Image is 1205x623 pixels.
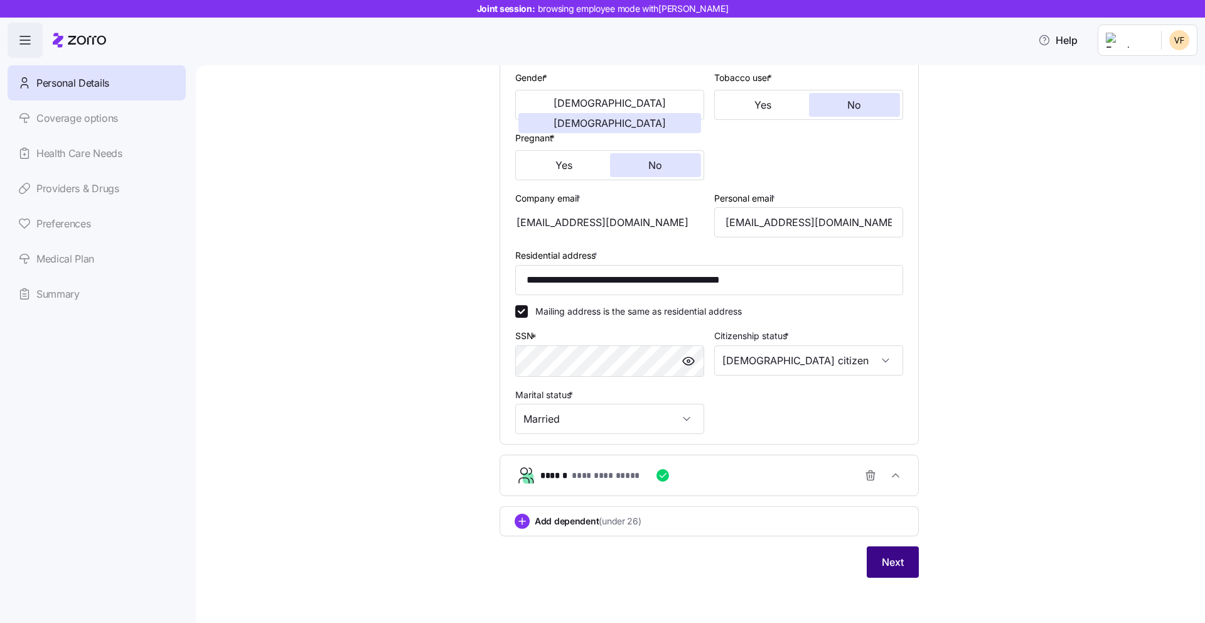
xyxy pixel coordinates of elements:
label: Company email [515,192,583,205]
button: Next [867,546,919,578]
span: (under 26) [599,515,641,528]
span: Next [882,555,904,570]
label: Personal email [714,192,778,205]
svg: add icon [515,514,530,529]
label: Mailing address is the same as residential address [528,305,742,318]
label: Pregnant [515,131,557,145]
label: Gender [515,71,550,85]
span: Help [1038,33,1078,48]
span: [DEMOGRAPHIC_DATA] [554,118,666,128]
span: No [847,100,861,110]
label: Citizenship status [714,329,791,343]
span: Joint session: [477,3,729,15]
a: Personal Details [8,65,186,100]
label: Tobacco user [714,71,774,85]
span: Personal Details [36,75,109,91]
input: Select marital status [515,404,704,434]
span: Yes [555,160,572,170]
img: Employer logo [1106,33,1151,48]
span: [DEMOGRAPHIC_DATA] [554,98,666,108]
span: browsing employee mode with [PERSON_NAME] [538,3,729,15]
label: Marital status [515,388,576,402]
label: Residential address [515,249,600,263]
img: b7393cbe4460f0e743e0a0cfb500b4e5 [1169,30,1189,50]
input: Select citizenship status [714,345,903,376]
input: Email [714,207,903,237]
label: SSN [515,329,539,343]
span: Yes [754,100,771,110]
span: Add dependent [535,515,641,528]
span: No [648,160,662,170]
button: Help [1028,28,1088,53]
